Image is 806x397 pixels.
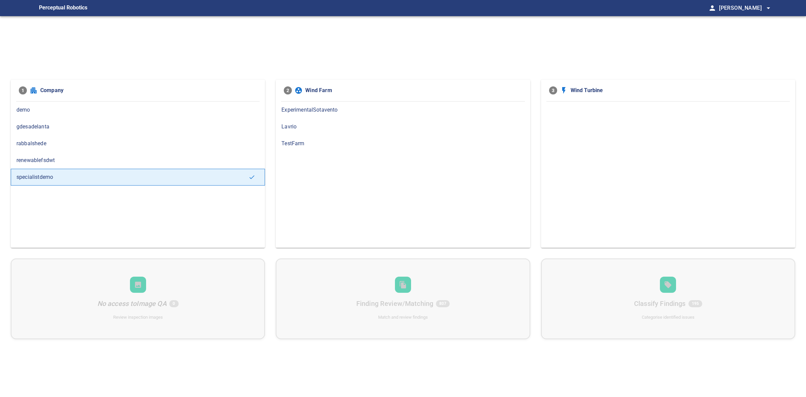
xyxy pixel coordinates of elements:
[19,86,27,94] span: 1
[276,118,530,135] div: Lavrio
[284,86,292,94] span: 2
[16,106,259,114] span: demo
[16,140,259,148] span: rabbalshede
[11,169,265,186] div: specialistdemo
[16,156,259,164] span: renewablefsdwt
[16,123,259,131] span: gdesadelanta
[11,102,265,118] div: demo
[11,118,265,135] div: gdesadelanta
[11,152,265,169] div: renewablefsdwt
[281,123,524,131] span: Lavrio
[708,4,716,12] span: person
[549,86,557,94] span: 3
[281,106,524,114] span: ExperimentalSotavento
[11,135,265,152] div: rabbalshede
[571,86,787,94] span: Wind Turbine
[276,135,530,152] div: TestFarm
[276,102,530,118] div: ExperimentalSotavento
[40,86,257,94] span: Company
[305,86,522,94] span: Wind Farm
[281,140,524,148] span: TestFarm
[764,4,772,12] span: arrow_drop_down
[39,3,87,13] figcaption: Perceptual Robotics
[716,1,772,15] button: [PERSON_NAME]
[16,173,249,181] span: specialistdemo
[719,3,772,13] span: [PERSON_NAME]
